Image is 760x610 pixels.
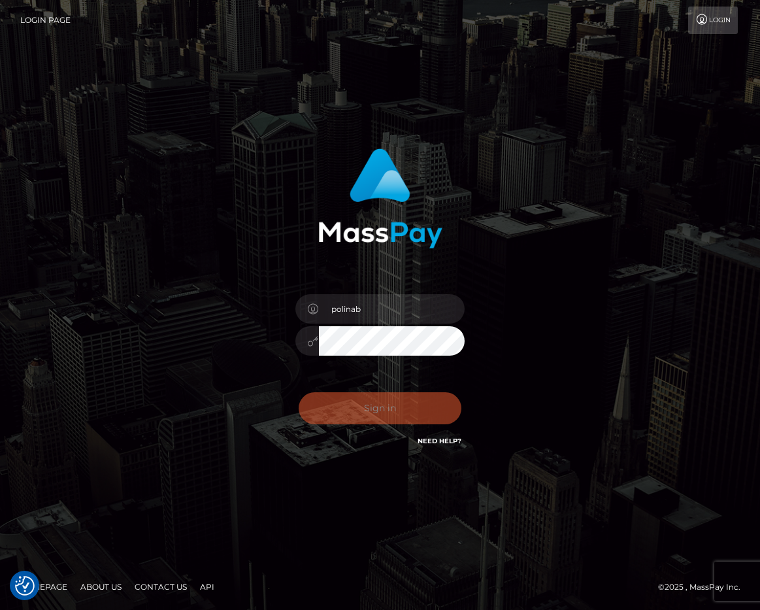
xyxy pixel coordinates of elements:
div: © 2025 , MassPay Inc. [658,580,750,594]
a: Homepage [14,577,73,597]
input: Username... [319,294,465,324]
a: About Us [75,577,127,597]
a: Contact Us [129,577,192,597]
img: Revisit consent button [15,576,35,596]
a: Login Page [20,7,71,34]
a: API [195,577,220,597]
a: Need Help? [418,437,461,445]
button: Consent Preferences [15,576,35,596]
img: MassPay Login [318,148,442,248]
a: Login [688,7,738,34]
